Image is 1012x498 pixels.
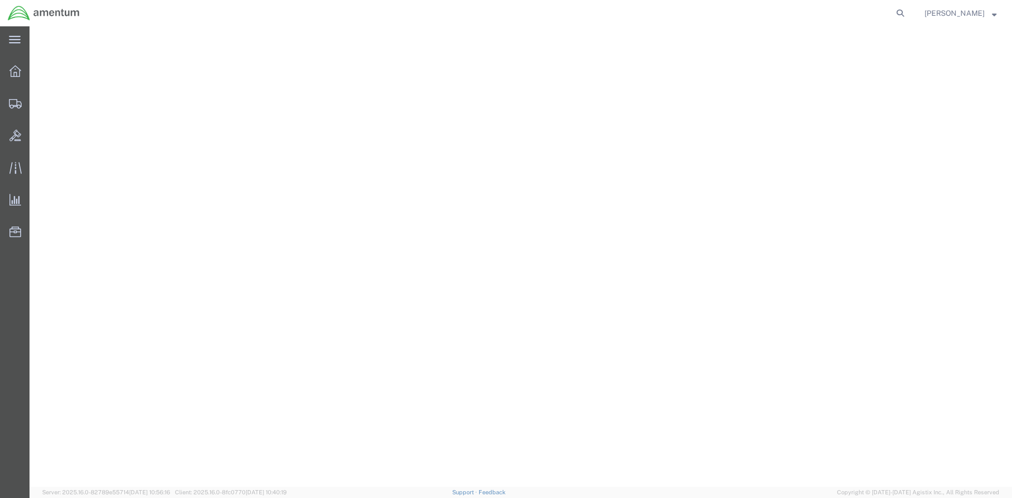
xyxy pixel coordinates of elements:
button: [PERSON_NAME] [924,7,997,19]
span: Copyright © [DATE]-[DATE] Agistix Inc., All Rights Reserved [837,488,999,497]
span: [DATE] 10:56:16 [129,489,170,495]
span: Client: 2025.16.0-8fc0770 [175,489,287,495]
iframe: FS Legacy Container [30,26,1012,487]
a: Support [452,489,479,495]
span: Jessica White [925,7,985,19]
img: logo [7,5,80,21]
span: Server: 2025.16.0-82789e55714 [42,489,170,495]
span: [DATE] 10:40:19 [246,489,287,495]
a: Feedback [479,489,505,495]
